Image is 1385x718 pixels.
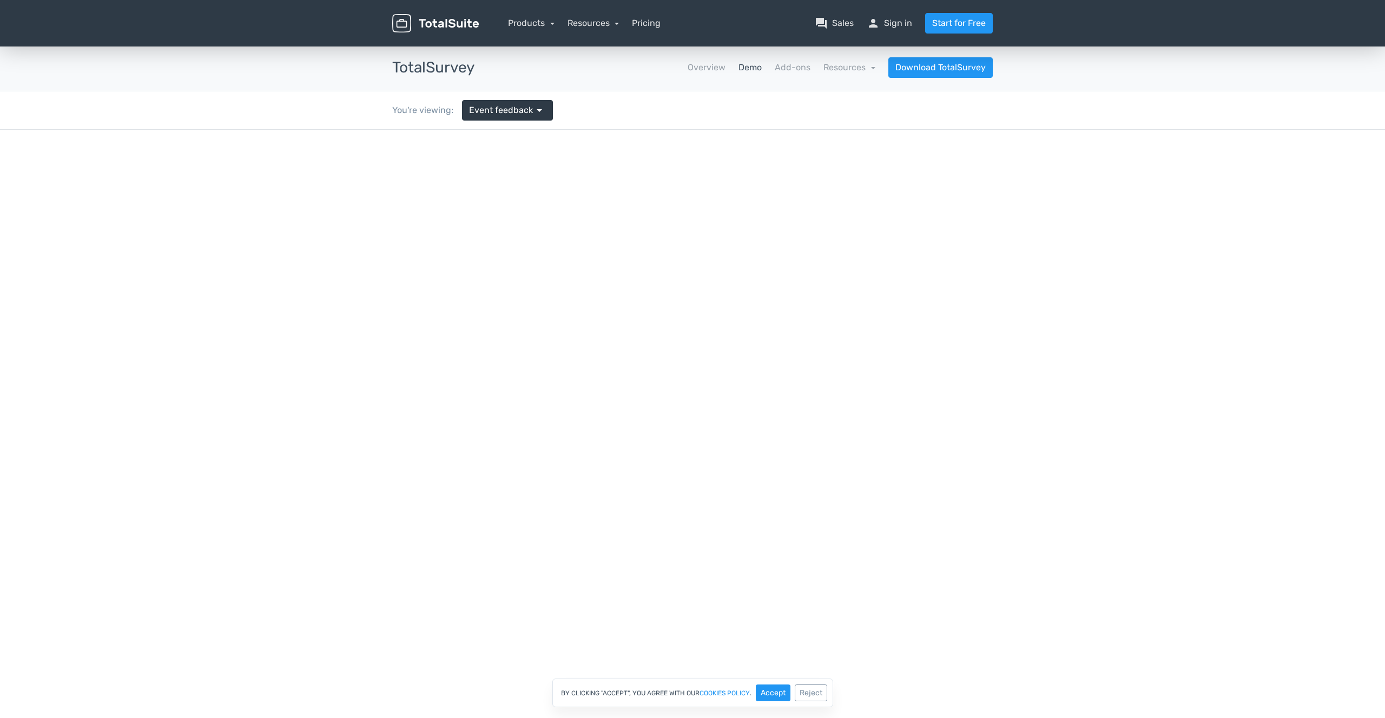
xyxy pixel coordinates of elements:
span: person [867,17,880,30]
h3: TotalSurvey [392,59,474,76]
div: You're viewing: [392,104,462,117]
a: Products [508,18,555,28]
a: Overview [688,61,726,74]
a: Pricing [632,17,661,30]
a: question_answerSales [815,17,854,30]
div: By clicking "Accept", you agree with our . [552,679,833,707]
img: TotalSuite for WordPress [392,14,479,33]
a: Download TotalSurvey [888,57,993,78]
a: Add-ons [775,61,810,74]
a: Demo [738,61,762,74]
a: Event feedback arrow_drop_down [462,100,553,121]
span: Event feedback [469,104,533,117]
a: Resources [568,18,619,28]
button: Accept [756,684,790,701]
button: Reject [795,684,827,701]
a: Start for Free [925,13,993,34]
span: arrow_drop_down [533,104,546,117]
a: Resources [823,62,875,72]
span: question_answer [815,17,828,30]
a: cookies policy [700,690,750,696]
a: personSign in [867,17,912,30]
